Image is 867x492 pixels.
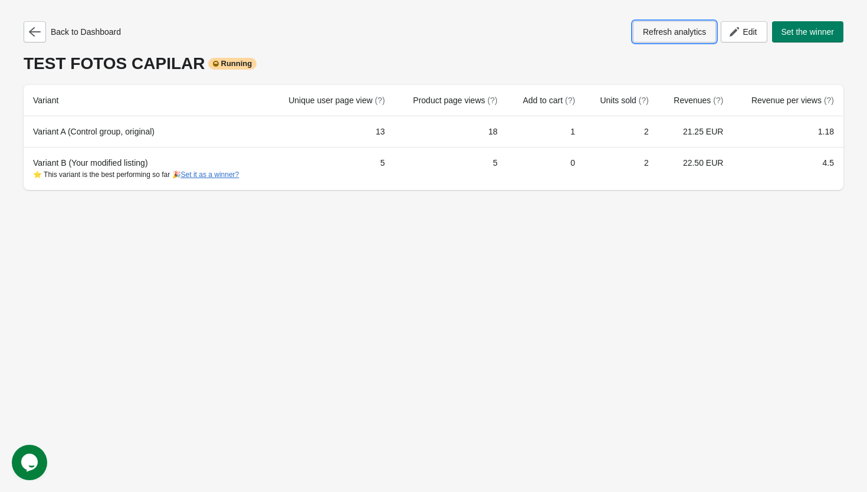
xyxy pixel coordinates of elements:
[24,21,121,42] div: Back to Dashboard
[395,147,507,190] td: 5
[523,96,575,105] span: Add to cart
[772,21,844,42] button: Set the winner
[24,54,843,73] div: TEST FOTOS CAPILAR
[181,170,239,179] button: Set it as a winner?
[507,147,585,190] td: 0
[674,96,723,105] span: Revenues
[507,116,585,147] td: 1
[33,169,260,181] div: ⭐ This variant is the best performing so far 🎉
[733,116,843,147] td: 1.18
[643,27,706,37] span: Refresh analytics
[633,21,716,42] button: Refresh analytics
[288,96,385,105] span: Unique user page view
[639,96,649,105] span: (?)
[269,147,395,190] td: 5
[751,96,834,105] span: Revenue per views
[743,27,757,37] span: Edit
[584,147,658,190] td: 2
[395,116,507,147] td: 18
[487,96,497,105] span: (?)
[713,96,723,105] span: (?)
[721,21,767,42] button: Edit
[658,116,733,147] td: 21.25 EUR
[565,96,575,105] span: (?)
[413,96,497,105] span: Product page views
[24,85,269,116] th: Variant
[375,96,385,105] span: (?)
[33,157,260,181] div: Variant B (Your modified listing)
[600,96,648,105] span: Units sold
[584,116,658,147] td: 2
[781,27,835,37] span: Set the winner
[269,116,395,147] td: 13
[733,147,843,190] td: 4.5
[12,445,50,480] iframe: chat widget
[33,126,260,137] div: Variant A (Control group, original)
[824,96,834,105] span: (?)
[658,147,733,190] td: 22.50 EUR
[208,58,257,70] div: Running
